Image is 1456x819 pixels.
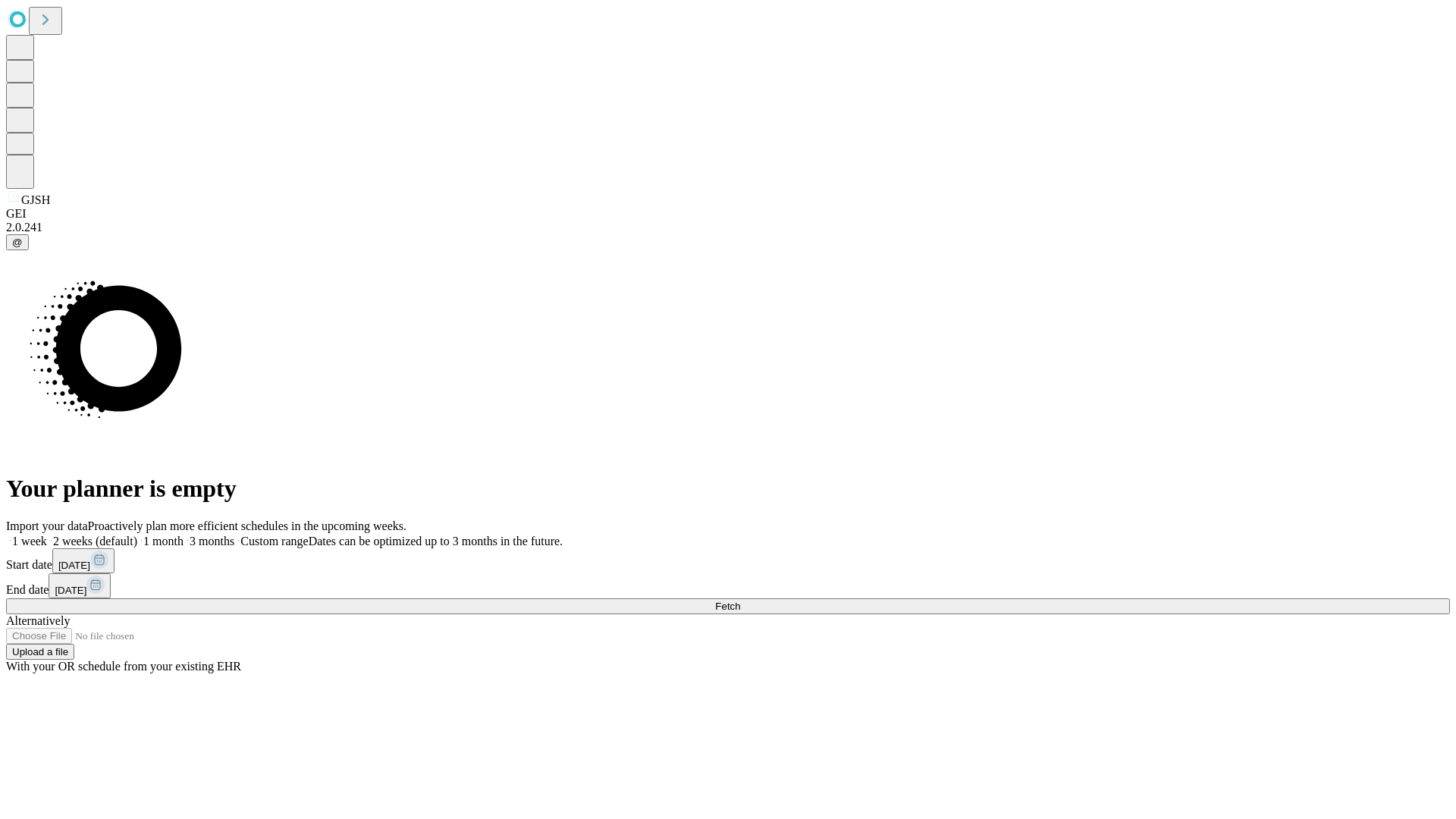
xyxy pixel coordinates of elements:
div: Start date [6,548,1450,573]
button: [DATE] [52,548,115,573]
h1: Your planner is empty [6,475,1450,503]
button: Fetch [6,598,1450,614]
div: 2.0.241 [6,221,1450,234]
span: 1 week [12,535,47,548]
span: Alternatively [6,614,70,627]
span: [DATE] [58,560,90,571]
span: Proactively plan more efficient schedules in the upcoming weeks. [88,519,406,532]
button: @ [6,234,29,250]
span: Dates can be optimized up to 3 months in the future. [309,535,563,548]
span: Import your data [6,519,88,532]
button: Upload a file [6,644,74,660]
div: End date [6,573,1450,598]
span: 3 months [190,535,234,548]
span: [DATE] [55,585,86,596]
span: Fetch [715,601,740,612]
span: GJSH [21,193,50,206]
span: 2 weeks (default) [53,535,137,548]
span: @ [12,237,23,248]
span: With your OR schedule from your existing EHR [6,660,241,673]
span: Custom range [240,535,308,548]
div: GEI [6,207,1450,221]
span: 1 month [143,535,184,548]
button: [DATE] [49,573,111,598]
